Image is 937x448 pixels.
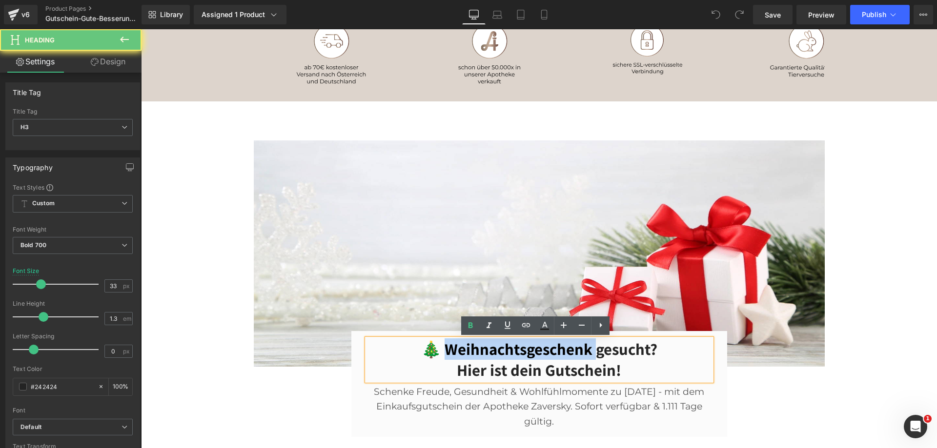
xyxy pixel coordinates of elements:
a: Desktop [462,5,486,24]
a: New Library [142,5,190,24]
span: Preview [808,10,835,20]
div: Font Size [13,268,40,274]
span: px [123,283,131,289]
a: Product Pages [45,5,158,13]
span: Publish [862,11,886,19]
div: % [109,378,132,395]
button: More [914,5,933,24]
i: Default [20,423,41,431]
p: Schenke Freude, Gesundheit & Wohlfühlmomente zu [DATE] - mit dem Einkaufsgutschein der Apotheke Z... [226,355,570,400]
span: Library [160,10,183,19]
span: 1 [924,415,932,423]
div: Letter Spacing [13,333,133,340]
div: Title Tag [13,108,133,115]
a: Mobile [532,5,556,24]
img: Gutscheine zu Weihnachten von Apotheke Zaversky [113,111,684,337]
iframe: Intercom live chat [904,415,927,438]
a: Tablet [509,5,532,24]
div: Typography [13,158,53,172]
span: px [123,348,131,354]
b: H3 [20,123,29,131]
span: Gutschein-Gute-Besserung-Produktseite [SHOMUGO 2025-09] [45,15,139,22]
div: Font Weight [13,226,133,233]
div: v6 [20,8,32,21]
b: Custom [32,199,55,208]
div: Text Styles [13,183,133,191]
h3: 🎄 Weihnachtsgeschenk gesucht? Hier ist dein Gutschein! [226,310,570,351]
input: Color [31,381,93,392]
div: Text Color [13,366,133,372]
div: Assigned 1 Product [202,10,279,19]
span: em [123,315,131,322]
div: Line Height [13,300,133,307]
div: Title Tag [13,83,41,97]
span: Save [765,10,781,20]
a: Design [73,51,143,73]
div: Font [13,407,133,414]
button: Undo [706,5,726,24]
b: Bold 700 [20,241,46,249]
a: v6 [4,5,38,24]
a: Laptop [486,5,509,24]
button: Redo [730,5,749,24]
a: Preview [796,5,846,24]
button: Publish [850,5,910,24]
span: Heading [25,36,55,44]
